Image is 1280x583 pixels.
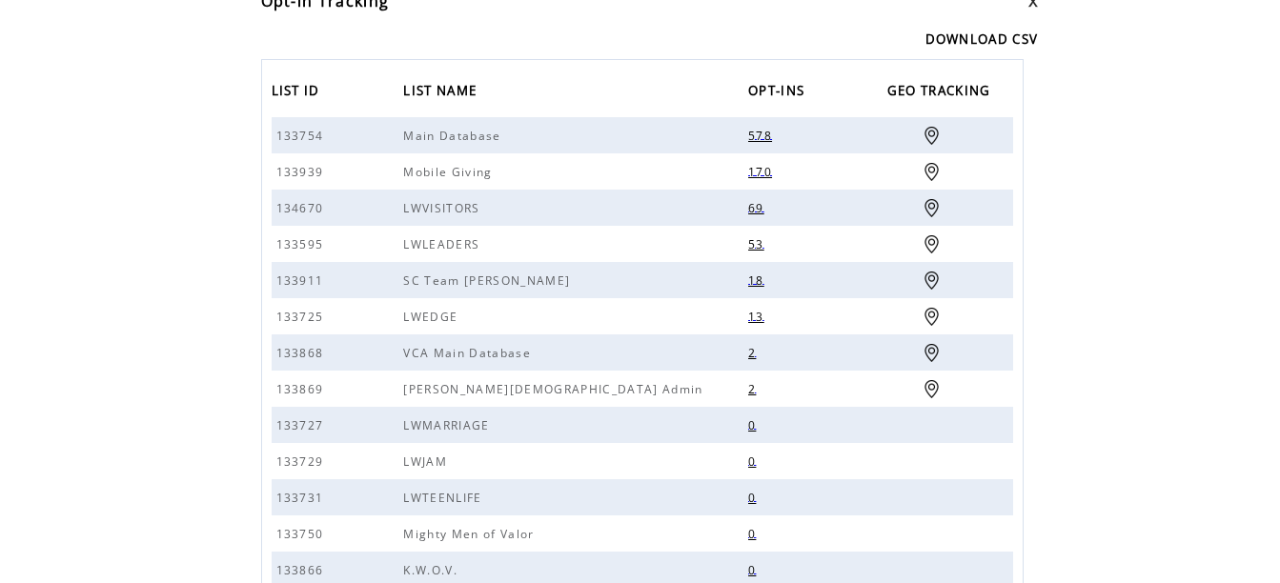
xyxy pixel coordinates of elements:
span: 0 [748,490,761,506]
a: 2 [748,382,761,393]
span: 0 [748,562,761,578]
a: DOWNLOAD CSV [925,30,1039,48]
span: 578 [748,128,777,144]
span: 69 [748,200,769,216]
a: OPT-INS [748,77,814,109]
span: 133866 [276,562,329,578]
span: LIST NAME [403,77,481,109]
span: [PERSON_NAME][DEMOGRAPHIC_DATA] Admin [403,381,707,397]
a: 0 [748,454,761,466]
span: 134670 [276,200,329,216]
span: GEO TRACKING [887,77,996,109]
span: 133727 [276,417,329,433]
span: 133725 [276,309,329,325]
span: 133595 [276,236,329,252]
span: 133911 [276,272,329,289]
span: 133939 [276,164,329,180]
a: 13 [748,310,769,321]
a: 0 [748,563,761,574]
span: 133869 [276,381,329,397]
span: K.W.O.V. [403,562,462,578]
a: 2 [748,346,761,357]
a: LIST NAME [403,77,486,109]
span: 0 [748,526,761,542]
a: 170 [748,165,777,176]
a: 0 [748,527,761,538]
span: SC Team [PERSON_NAME] [403,272,575,289]
span: 18 [748,272,769,289]
a: 18 [748,273,769,285]
span: LWTEENLIFE [403,490,486,506]
a: 53 [748,237,769,249]
span: 133729 [276,453,329,470]
span: 133731 [276,490,329,506]
span: 2 [748,381,761,397]
a: 578 [748,129,777,140]
a: 69 [748,201,769,212]
a: 0 [748,418,761,430]
span: OPT-INS [748,77,809,109]
span: 133868 [276,345,329,361]
span: Mighty Men of Valor [403,526,538,542]
span: 0 [748,453,761,470]
span: Mobile Giving [403,164,497,180]
span: Main Database [403,128,505,144]
span: LWJAM [403,453,452,470]
span: 170 [748,164,777,180]
span: 133750 [276,526,329,542]
span: VCA Main Database [403,345,536,361]
span: 2 [748,345,761,361]
span: LWMARRIAGE [403,417,494,433]
span: LIST ID [272,77,325,109]
span: 133754 [276,128,329,144]
a: LIST ID [272,77,330,109]
span: 13 [748,309,769,325]
span: LWVISITORS [403,200,484,216]
span: LWLEADERS [403,236,484,252]
span: LWEDGE [403,309,462,325]
span: 53 [748,236,769,252]
a: 0 [748,491,761,502]
span: 0 [748,417,761,433]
